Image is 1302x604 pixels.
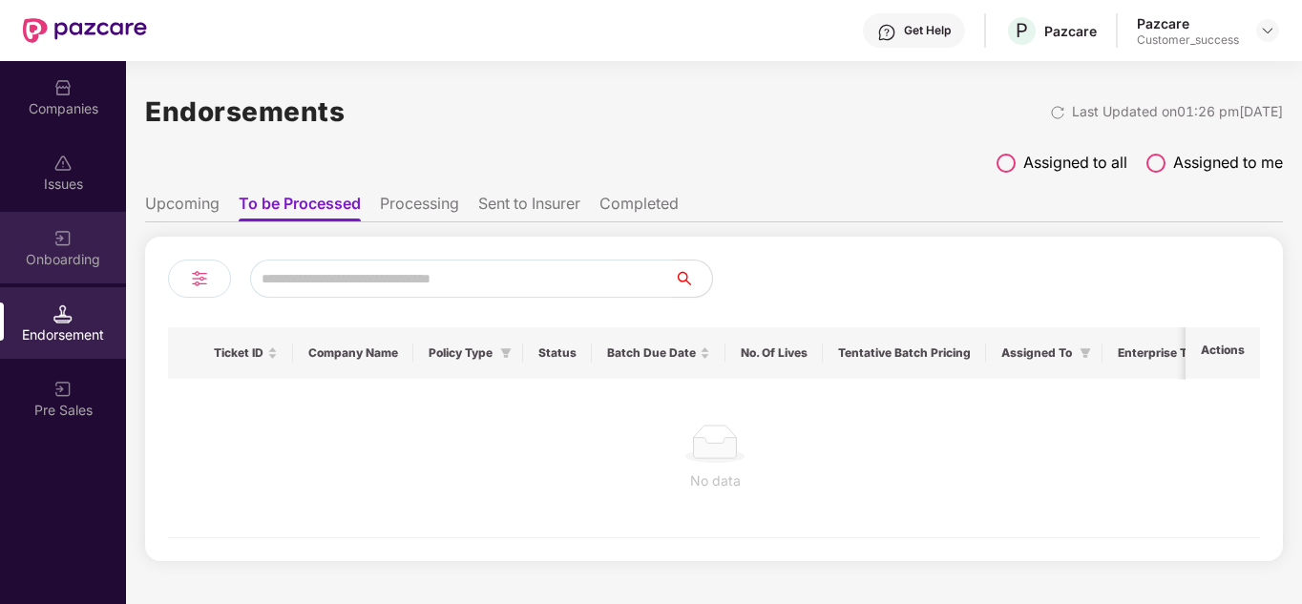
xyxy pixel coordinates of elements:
img: svg+xml;base64,PHN2ZyBpZD0iSGVscC0zMngzMiIgeG1sbnM9Imh0dHA6Ly93d3cudzMub3JnLzIwMDAvc3ZnIiB3aWR0aD... [877,23,896,42]
span: Assigned To [1001,345,1072,361]
span: Batch Due Date [607,345,696,361]
span: filter [500,347,512,359]
div: Get Help [904,23,951,38]
img: New Pazcare Logo [23,18,147,43]
img: svg+xml;base64,PHN2ZyB3aWR0aD0iMTQuNSIgaGVpZ2h0PSIxNC41IiB2aWV3Qm94PSIwIDAgMTYgMTYiIGZpbGw9Im5vbm... [53,304,73,323]
img: svg+xml;base64,PHN2ZyBpZD0iSXNzdWVzX2Rpc2FibGVkIiB4bWxucz0iaHR0cDovL3d3dy53My5vcmcvMjAwMC9zdmciIH... [53,154,73,173]
th: Actions [1186,327,1260,379]
span: filter [1080,347,1091,359]
div: Pazcare [1137,14,1239,32]
span: search [673,271,712,286]
span: filter [1076,342,1095,364]
span: Policy Type [429,345,493,361]
li: Completed [599,194,679,221]
span: Enterprise Type [1118,345,1207,361]
th: Batch Due Date [592,327,725,379]
img: svg+xml;base64,PHN2ZyBpZD0iQ29tcGFuaWVzIiB4bWxucz0iaHR0cDovL3d3dy53My5vcmcvMjAwMC9zdmciIHdpZHRoPS... [53,78,73,97]
span: P [1016,19,1028,42]
th: No. Of Lives [725,327,823,379]
th: Company Name [293,327,413,379]
div: Last Updated on 01:26 pm[DATE] [1072,101,1283,122]
th: Status [523,327,592,379]
li: Sent to Insurer [478,194,580,221]
th: Ticket ID [199,327,293,379]
li: Upcoming [145,194,220,221]
div: Pazcare [1044,22,1097,40]
li: To be Processed [239,194,361,221]
img: svg+xml;base64,PHN2ZyB4bWxucz0iaHR0cDovL3d3dy53My5vcmcvMjAwMC9zdmciIHdpZHRoPSIyNCIgaGVpZ2h0PSIyNC... [188,267,211,290]
li: Processing [380,194,459,221]
div: Customer_success [1137,32,1239,48]
span: Assigned to all [1023,151,1127,175]
img: svg+xml;base64,PHN2ZyB3aWR0aD0iMjAiIGhlaWdodD0iMjAiIHZpZXdCb3g9IjAgMCAyMCAyMCIgZmlsbD0ibm9uZSIgeG... [53,229,73,248]
div: No data [183,470,1247,491]
th: Tentative Batch Pricing [823,327,986,379]
button: search [673,260,713,298]
span: filter [496,342,515,364]
img: svg+xml;base64,PHN2ZyBpZD0iUmVsb2FkLTMyeDMyIiB4bWxucz0iaHR0cDovL3d3dy53My5vcmcvMjAwMC9zdmciIHdpZH... [1050,105,1065,120]
img: svg+xml;base64,PHN2ZyB3aWR0aD0iMjAiIGhlaWdodD0iMjAiIHZpZXdCb3g9IjAgMCAyMCAyMCIgZmlsbD0ibm9uZSIgeG... [53,380,73,399]
h1: Endorsements [145,91,345,133]
span: Ticket ID [214,345,263,361]
span: Assigned to me [1173,151,1283,175]
img: svg+xml;base64,PHN2ZyBpZD0iRHJvcGRvd24tMzJ4MzIiIHhtbG5zPSJodHRwOi8vd3d3LnczLm9yZy8yMDAwL3N2ZyIgd2... [1260,23,1275,38]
